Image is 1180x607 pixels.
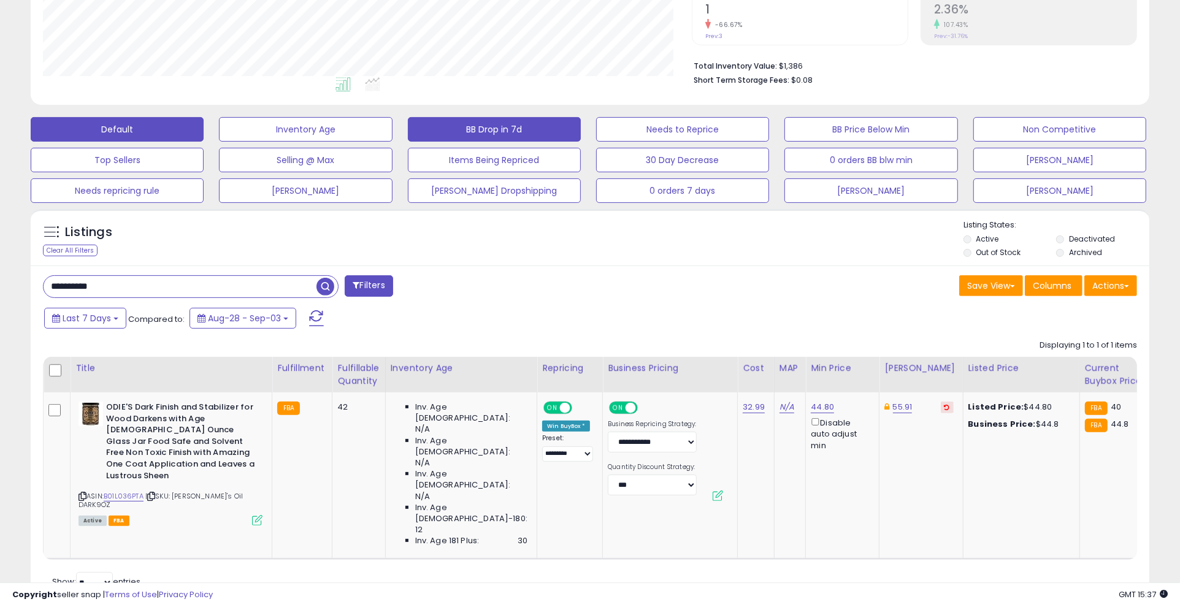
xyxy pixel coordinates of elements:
[711,20,743,29] small: -66.67%
[391,362,532,375] div: Inventory Age
[31,178,204,203] button: Needs repricing rule
[791,74,813,86] span: $0.08
[1040,340,1137,351] div: Displaying 1 to 1 of 1 items
[408,178,581,203] button: [PERSON_NAME] Dropshipping
[784,148,957,172] button: 0 orders BB blw min
[415,535,480,546] span: Inv. Age 181 Plus:
[63,312,111,324] span: Last 7 Days
[743,401,765,413] a: 32.99
[219,178,392,203] button: [PERSON_NAME]
[79,491,243,510] span: | SKU: [PERSON_NAME]'s Oil DARK9OZ
[12,589,57,600] strong: Copyright
[636,403,656,413] span: OFF
[608,420,697,429] label: Business Repricing Strategy:
[337,362,380,387] div: Fulfillable Quantity
[1085,362,1148,387] div: Current Buybox Price
[65,224,112,241] h5: Listings
[75,362,267,375] div: Title
[415,491,430,502] span: N/A
[596,148,769,172] button: 30 Day Decrease
[705,32,722,40] small: Prev: 3
[128,313,185,325] span: Compared to:
[337,402,375,413] div: 42
[1119,589,1168,600] span: 2025-09-11 15:37 GMT
[542,434,593,462] div: Preset:
[1033,280,1071,292] span: Columns
[596,178,769,203] button: 0 orders 7 days
[968,401,1024,413] b: Listed Price:
[79,402,262,524] div: ASIN:
[1111,418,1129,430] span: 44.8
[1111,401,1121,413] span: 40
[109,516,129,526] span: FBA
[934,2,1136,19] h2: 2.36%
[608,463,697,471] label: Quantity Discount Strategy:
[596,117,769,142] button: Needs to Reprice
[743,362,769,375] div: Cost
[1069,247,1102,258] label: Archived
[968,402,1070,413] div: $44.80
[542,362,597,375] div: Repricing
[408,148,581,172] button: Items Being Repriced
[415,502,527,524] span: Inv. Age [DEMOGRAPHIC_DATA]-180:
[415,524,423,535] span: 12
[1085,402,1108,415] small: FBA
[976,247,1021,258] label: Out of Stock
[542,421,590,432] div: Win BuyBox *
[610,403,626,413] span: ON
[694,58,1128,72] li: $1,386
[784,178,957,203] button: [PERSON_NAME]
[105,589,157,600] a: Terms of Use
[784,117,957,142] button: BB Price Below Min
[208,312,281,324] span: Aug-28 - Sep-03
[415,424,430,435] span: N/A
[780,401,794,413] a: N/A
[106,402,255,484] b: ODIE'S Dark Finish and Stabilizer for Wood Darkens with Age [DEMOGRAPHIC_DATA] Ounce Glass Jar Fo...
[104,491,144,502] a: B01L036PTA
[31,148,204,172] button: Top Sellers
[79,516,107,526] span: All listings currently available for purchase on Amazon
[973,117,1146,142] button: Non Competitive
[940,20,968,29] small: 107.43%
[31,117,204,142] button: Default
[1025,275,1082,296] button: Columns
[968,362,1075,375] div: Listed Price
[44,308,126,329] button: Last 7 Days
[694,75,789,85] b: Short Term Storage Fees:
[570,403,590,413] span: OFF
[277,402,300,415] small: FBA
[884,362,957,375] div: [PERSON_NAME]
[964,220,1149,231] p: Listing States:
[968,418,1036,430] b: Business Price:
[415,457,430,468] span: N/A
[694,61,777,71] b: Total Inventory Value:
[1085,419,1108,432] small: FBA
[159,589,213,600] a: Privacy Policy
[959,275,1023,296] button: Save View
[780,362,800,375] div: MAP
[811,401,834,413] a: 44.80
[973,178,1146,203] button: [PERSON_NAME]
[934,32,968,40] small: Prev: -31.76%
[973,148,1146,172] button: [PERSON_NAME]
[1084,275,1137,296] button: Actions
[415,468,527,491] span: Inv. Age [DEMOGRAPHIC_DATA]:
[811,362,874,375] div: Min Price
[52,576,140,587] span: Show: entries
[518,535,527,546] span: 30
[79,402,103,426] img: 51WspLjBoGL._SL40_.jpg
[976,234,998,244] label: Active
[545,403,560,413] span: ON
[219,148,392,172] button: Selling @ Max
[408,117,581,142] button: BB Drop in 7d
[811,416,870,451] div: Disable auto adjust min
[893,401,913,413] a: 55.91
[415,402,527,424] span: Inv. Age [DEMOGRAPHIC_DATA]:
[277,362,327,375] div: Fulfillment
[12,589,213,601] div: seller snap | |
[190,308,296,329] button: Aug-28 - Sep-03
[968,419,1070,430] div: $44.8
[705,2,908,19] h2: 1
[1069,234,1115,244] label: Deactivated
[608,362,732,375] div: Business Pricing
